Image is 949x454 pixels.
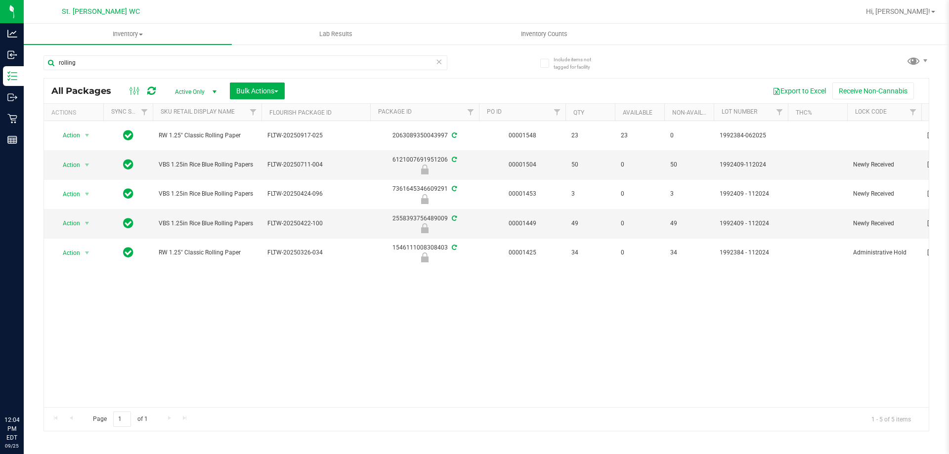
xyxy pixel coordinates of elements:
span: Newly Received [853,219,915,228]
a: Lot Number [722,108,757,115]
span: Sync from Compliance System [450,156,457,163]
span: select [81,158,93,172]
a: 00001504 [509,161,536,168]
inline-svg: Inbound [7,50,17,60]
div: Actions [51,109,99,116]
a: Lock Code [855,108,887,115]
span: FLTW-20250424-096 [267,189,364,199]
inline-svg: Outbound [7,92,17,102]
p: 12:04 PM EDT [4,415,19,442]
span: 1 - 5 of 5 items [863,412,919,426]
a: 00001425 [509,249,536,256]
span: Include items not tagged for facility [554,56,603,71]
span: In Sync [123,128,133,142]
inline-svg: Inventory [7,71,17,81]
span: Sync from Compliance System [450,132,457,139]
span: Action [54,128,81,142]
inline-svg: Reports [7,135,17,145]
a: Package ID [378,108,412,115]
span: Action [54,187,81,201]
input: 1 [113,412,131,427]
a: Filter [463,104,479,121]
span: Page of 1 [85,412,156,427]
span: 1992384-062025 [720,131,782,140]
span: select [81,246,93,260]
span: FLTW-20250326-034 [267,248,364,257]
span: In Sync [123,246,133,259]
div: 1546111008308403 [369,243,480,262]
span: FLTW-20250422-100 [267,219,364,228]
div: Newly Received [369,194,480,204]
a: PO ID [487,108,502,115]
a: Sync Status [111,108,149,115]
span: Action [54,158,81,172]
a: 00001449 [509,220,536,227]
span: VBS 1.25in Rice Blue Rolling Papers [159,219,256,228]
a: Qty [573,109,584,116]
a: Inventory Counts [440,24,648,44]
span: select [81,187,93,201]
span: In Sync [123,158,133,171]
span: 0 [621,219,658,228]
span: Hi, [PERSON_NAME]! [866,7,930,15]
input: Search Package ID, Item Name, SKU, Lot or Part Number... [43,55,447,70]
span: FLTW-20250917-025 [267,131,364,140]
p: 09/25 [4,442,19,450]
span: Lab Results [306,30,366,39]
span: Action [54,216,81,230]
a: Filter [905,104,921,121]
a: Non-Available [672,109,716,116]
span: Inventory Counts [508,30,581,39]
span: Sync from Compliance System [450,185,457,192]
a: Lab Results [232,24,440,44]
button: Export to Excel [766,83,832,99]
a: Filter [549,104,565,121]
span: 49 [571,219,609,228]
button: Bulk Actions [230,83,285,99]
iframe: Resource center [10,375,40,405]
span: In Sync [123,216,133,230]
a: Filter [772,104,788,121]
span: 34 [670,248,708,257]
a: THC% [796,109,812,116]
span: Sync from Compliance System [450,215,457,222]
span: Administrative Hold [853,248,915,257]
div: 2063089350043997 [369,131,480,140]
span: Newly Received [853,160,915,169]
button: Receive Non-Cannabis [832,83,914,99]
span: 1992384 - 112024 [720,248,782,257]
span: 0 [621,160,658,169]
span: RW 1.25" Classic Rolling Paper [159,248,256,257]
span: 0 [670,131,708,140]
span: VBS 1.25in Rice Blue Rolling Papers [159,189,256,199]
span: 49 [670,219,708,228]
span: Action [54,246,81,260]
span: 23 [571,131,609,140]
span: 1992409-112024 [720,160,782,169]
span: RW 1.25" Classic Rolling Paper [159,131,256,140]
span: Bulk Actions [236,87,278,95]
a: Inventory [24,24,232,44]
span: 1992409 - 112024 [720,189,782,199]
span: All Packages [51,85,121,96]
inline-svg: Retail [7,114,17,124]
a: Sku Retail Display Name [161,108,235,115]
div: Administrative Hold [369,252,480,262]
span: select [81,128,93,142]
a: 00001453 [509,190,536,197]
a: Filter [136,104,153,121]
span: 23 [621,131,658,140]
span: 50 [670,160,708,169]
span: select [81,216,93,230]
a: Available [623,109,652,116]
div: Newly Received [369,223,480,233]
span: Newly Received [853,189,915,199]
a: 00001548 [509,132,536,139]
a: Flourish Package ID [269,109,332,116]
div: 7361645346609291 [369,184,480,204]
span: Clear [435,55,442,68]
span: FLTW-20250711-004 [267,160,364,169]
span: 0 [621,189,658,199]
span: Inventory [24,30,232,39]
span: Sync from Compliance System [450,244,457,251]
